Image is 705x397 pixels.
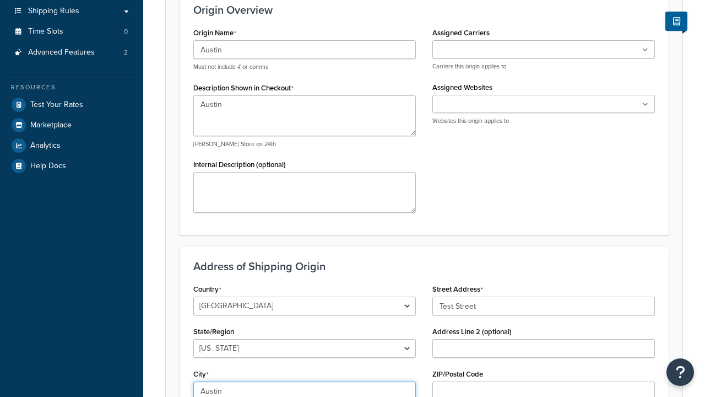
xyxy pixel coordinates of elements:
[432,285,483,294] label: Street Address
[8,1,135,22] a: Shipping Rules
[8,42,135,63] li: Advanced Features
[28,48,95,57] span: Advanced Features
[8,136,135,155] a: Analytics
[30,121,72,130] span: Marketplace
[193,84,294,93] label: Description Shown in Checkout
[193,370,209,379] label: City
[666,358,694,386] button: Open Resource Center
[124,27,128,36] span: 0
[8,42,135,63] a: Advanced Features2
[665,12,687,31] button: Show Help Docs
[193,29,236,37] label: Origin Name
[193,285,221,294] label: Country
[193,63,416,71] p: Must not include # or comma
[432,117,655,125] p: Websites this origin applies to
[30,162,66,171] span: Help Docs
[193,260,655,272] h3: Address of Shipping Origin
[432,328,512,336] label: Address Line 2 (optional)
[30,100,83,110] span: Test Your Rates
[193,4,655,16] h3: Origin Overview
[8,95,135,115] a: Test Your Rates
[30,141,61,151] span: Analytics
[8,83,135,92] div: Resources
[193,160,286,169] label: Internal Description (optional)
[124,48,128,57] span: 2
[8,22,135,42] a: Time Slots0
[8,156,135,176] a: Help Docs
[432,83,492,92] label: Assigned Websites
[28,27,63,36] span: Time Slots
[432,370,483,378] label: ZIP/Postal Code
[8,22,135,42] li: Time Slots
[432,62,655,71] p: Carriers this origin applies to
[8,115,135,135] a: Marketplace
[193,140,416,148] p: [PERSON_NAME] Store on 24th
[432,29,490,37] label: Assigned Carriers
[193,328,234,336] label: State/Region
[28,7,79,16] span: Shipping Rules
